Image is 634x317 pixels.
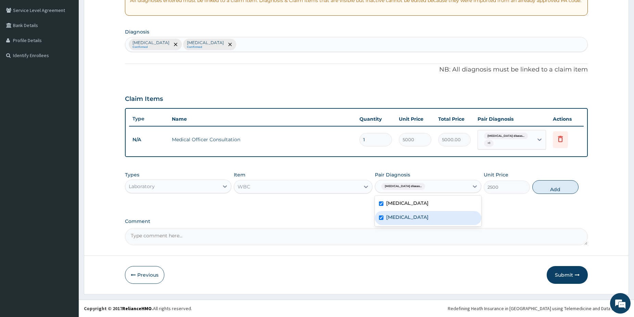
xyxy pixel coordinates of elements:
[448,305,629,312] div: Redefining Heath Insurance in [GEOGRAPHIC_DATA] using Telemedicine and Data Science!
[84,305,153,312] strong: Copyright © 2017 .
[168,133,356,146] td: Medical Officer Consultation
[132,40,169,45] p: [MEDICAL_DATA]
[375,171,410,178] label: Pair Diagnosis
[484,140,494,147] span: + 1
[168,112,356,126] th: Name
[435,112,474,126] th: Total Price
[395,112,435,126] th: Unit Price
[129,133,168,146] td: N/A
[125,172,139,178] label: Types
[36,38,115,47] div: Chat with us now
[112,3,129,20] div: Minimize live chat window
[227,41,233,48] span: remove selection option
[187,45,224,49] small: Confirmed
[386,214,429,221] label: [MEDICAL_DATA]
[474,112,549,126] th: Pair Diagnosis
[356,112,395,126] th: Quantity
[549,112,584,126] th: Actions
[40,86,94,155] span: We're online!
[13,34,28,51] img: d_794563401_company_1708531726252_794563401
[386,200,429,207] label: [MEDICAL_DATA]
[547,266,588,284] button: Submit
[187,40,224,45] p: [MEDICAL_DATA]
[532,180,579,194] button: Add
[125,266,164,284] button: Previous
[238,183,250,190] div: WBC
[125,95,163,103] h3: Claim Items
[79,300,634,317] footer: All rights reserved.
[484,133,528,140] span: [MEDICAL_DATA] diseas...
[381,183,425,190] span: [MEDICAL_DATA] diseas...
[125,219,588,224] label: Comment
[129,113,168,125] th: Type
[125,65,588,74] p: NB: All diagnosis must be linked to a claim item
[125,28,149,35] label: Diagnosis
[173,41,179,48] span: remove selection option
[122,305,152,312] a: RelianceHMO
[484,171,508,178] label: Unit Price
[3,187,130,211] textarea: Type your message and hit 'Enter'
[132,45,169,49] small: Confirmed
[129,183,155,190] div: Laboratory
[234,171,245,178] label: Item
